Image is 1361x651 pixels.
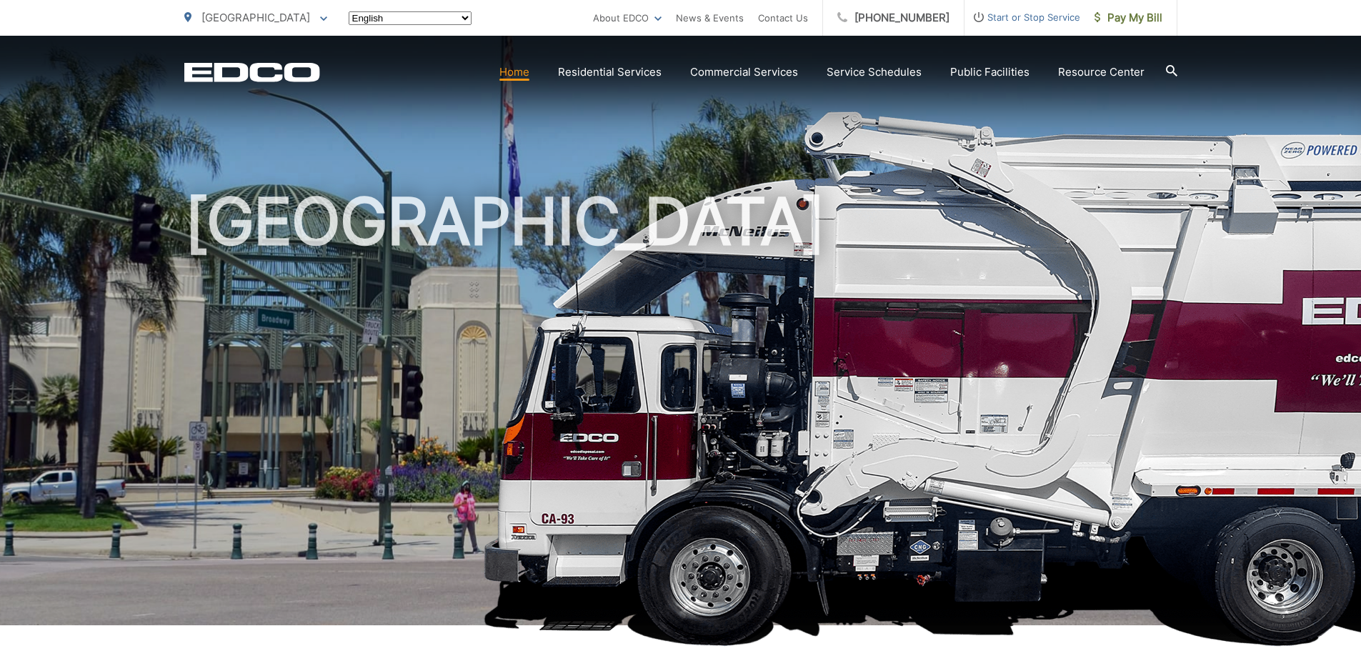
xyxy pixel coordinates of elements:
a: About EDCO [593,9,662,26]
a: Public Facilities [950,64,1030,81]
a: EDCD logo. Return to the homepage. [184,62,320,82]
span: [GEOGRAPHIC_DATA] [201,11,310,24]
a: Resource Center [1058,64,1145,81]
select: Select a language [349,11,472,25]
a: Home [499,64,529,81]
h1: [GEOGRAPHIC_DATA] [184,186,1177,638]
a: Commercial Services [690,64,798,81]
span: Pay My Bill [1095,9,1162,26]
a: Contact Us [758,9,808,26]
a: Service Schedules [827,64,922,81]
a: News & Events [676,9,744,26]
a: Residential Services [558,64,662,81]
